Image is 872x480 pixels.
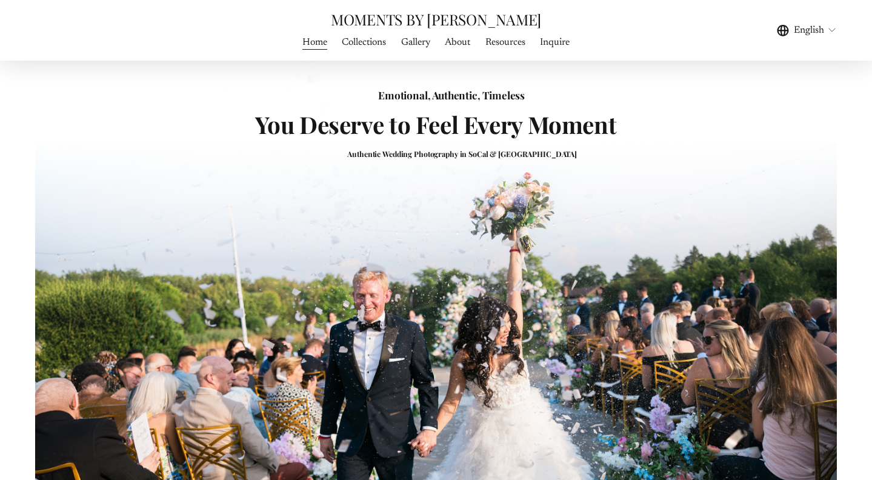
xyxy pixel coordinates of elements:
span: English [794,23,824,38]
a: Resources [485,34,525,50]
a: MOMENTS BY [PERSON_NAME] [331,9,541,29]
strong: Authentic Wedding Photography in SoCal & [GEOGRAPHIC_DATA] [347,149,577,159]
a: Collections [342,34,386,50]
a: folder dropdown [401,34,430,50]
span: Gallery [401,35,430,50]
a: Home [302,34,327,50]
strong: Emotional, Authentic, Timeless [378,88,525,102]
a: About [445,34,470,50]
a: Inquire [540,34,570,50]
div: language picker [777,22,837,38]
strong: You Deserve to Feel Every Moment [255,108,617,140]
